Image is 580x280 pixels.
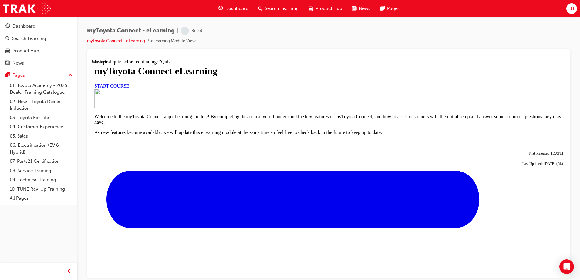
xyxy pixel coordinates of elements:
span: News [359,5,370,12]
li: eLearning Module View [151,38,196,45]
p: Welcome to the myToyota Connect app eLearning module! By completing this course you’ll understand... [2,55,471,66]
span: First Released: [DATE] [437,92,471,96]
a: News [2,58,75,69]
a: 04. Customer Experience [7,122,75,132]
a: search-iconSearch Learning [253,2,304,15]
a: 01. Toyota Academy - 2025 Dealer Training Catalogue [7,81,75,97]
div: Product Hub [12,47,39,54]
span: prev-icon [67,268,71,275]
span: Search Learning [265,5,299,12]
span: up-icon [68,72,72,79]
span: Product Hub [315,5,342,12]
a: Search Learning [2,33,75,44]
div: Reset [191,28,202,34]
div: Search Learning [12,35,46,42]
span: search-icon [5,36,10,42]
div: Pages [12,72,25,79]
p: As new features become available, we will update this eLearning module at the same time so feel f... [2,71,471,76]
span: search-icon [258,5,262,12]
button: Pages [2,70,75,81]
a: pages-iconPages [375,2,404,15]
a: Product Hub [2,45,75,56]
a: 07. Parts21 Certification [7,157,75,166]
a: All Pages [7,194,75,203]
span: car-icon [5,48,10,54]
a: 09. Technical Training [7,175,75,185]
a: 02. New - Toyota Dealer Induction [7,97,75,113]
h1: myToyota Connect eLearning [2,6,471,18]
span: car-icon [309,5,313,12]
a: 05. Sales [7,132,75,141]
span: Dashboard [225,5,248,12]
span: learningRecordVerb_NONE-icon [181,27,189,35]
a: news-iconNews [347,2,375,15]
a: 06. Electrification (EV & Hybrid) [7,141,75,157]
div: News [12,60,24,67]
span: Pages [387,5,400,12]
a: Dashboard [2,21,75,32]
span: guage-icon [218,5,223,12]
span: myToyota Connect - eLearning [87,27,175,34]
span: pages-icon [380,5,385,12]
span: news-icon [352,5,356,12]
span: news-icon [5,61,10,66]
div: Dashboard [12,23,35,30]
span: pages-icon [5,73,10,78]
span: IH [569,5,574,12]
button: DashboardSearch LearningProduct HubNews [2,19,75,70]
a: 08. Service Training [7,166,75,175]
div: Open Intercom Messenger [559,259,574,274]
a: START COURSE [2,24,37,29]
a: car-iconProduct Hub [304,2,347,15]
a: 10. TUNE Rev-Up Training [7,185,75,194]
a: guage-iconDashboard [214,2,253,15]
img: Trak [3,2,51,15]
span: | [177,27,178,34]
button: IH [566,3,577,14]
a: 03. Toyota For Life [7,113,75,122]
span: guage-icon [5,24,10,29]
span: Last Updated: [DATE] (R8) [430,102,471,107]
a: myToyota Connect - eLearning [87,38,145,43]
